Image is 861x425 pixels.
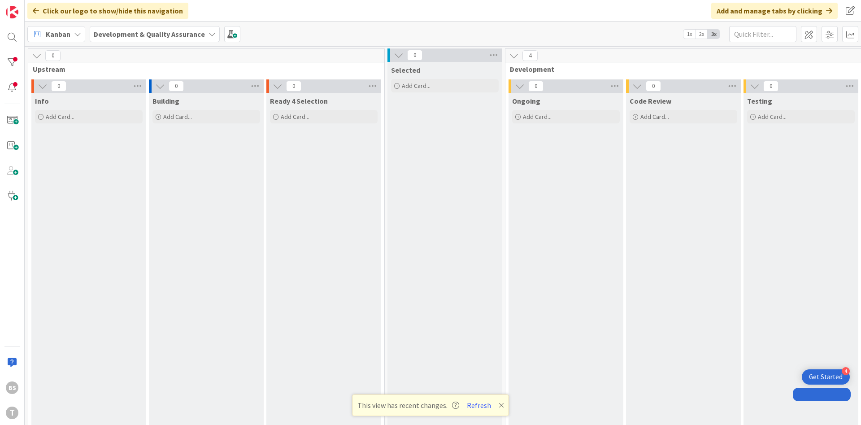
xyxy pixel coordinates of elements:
[6,407,18,419] div: T
[802,369,850,385] div: Open Get Started checklist, remaining modules: 4
[45,50,61,61] span: 0
[407,50,422,61] span: 0
[33,65,373,74] span: Upstream
[169,81,184,92] span: 0
[270,96,328,105] span: Ready 4 Selection
[696,30,708,39] span: 2x
[286,81,301,92] span: 0
[683,30,696,39] span: 1x
[522,50,538,61] span: 4
[640,113,669,121] span: Add Card...
[281,113,309,121] span: Add Card...
[357,400,459,411] span: This view has recent changes.
[402,82,430,90] span: Add Card...
[6,6,18,18] img: Visit kanbanzone.com
[46,29,70,39] span: Kanban
[729,26,796,42] input: Quick Filter...
[163,113,192,121] span: Add Card...
[27,3,188,19] div: Click our logo to show/hide this navigation
[35,96,49,105] span: Info
[842,367,850,375] div: 4
[94,30,205,39] b: Development & Quality Assurance
[708,30,720,39] span: 3x
[528,81,544,92] span: 0
[512,96,540,105] span: Ongoing
[51,81,66,92] span: 0
[6,381,18,394] div: BS
[152,96,179,105] span: Building
[523,113,552,121] span: Add Card...
[464,399,494,411] button: Refresh
[630,96,671,105] span: Code Review
[46,113,74,121] span: Add Card...
[391,66,420,74] span: Selected
[747,96,772,105] span: Testing
[758,113,787,121] span: Add Card...
[711,3,838,19] div: Add and manage tabs by clicking
[809,372,843,381] div: Get Started
[763,81,778,92] span: 0
[646,81,661,92] span: 0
